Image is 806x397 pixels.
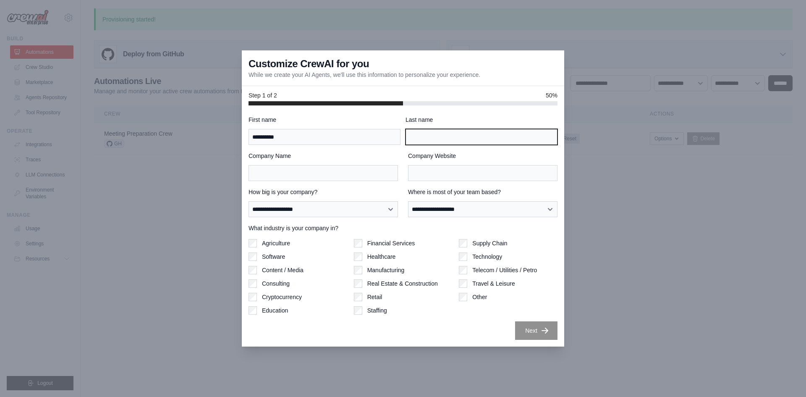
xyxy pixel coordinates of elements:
label: Telecom / Utilities / Petro [472,266,537,274]
label: Consulting [262,279,290,288]
label: Last name [406,116,557,124]
span: 50% [546,91,557,100]
label: Where is most of your team based? [408,188,557,196]
label: Staffing [367,306,387,315]
label: Travel & Leisure [472,279,515,288]
label: Cryptocurrency [262,293,302,301]
label: Manufacturing [367,266,405,274]
label: How big is your company? [249,188,398,196]
span: Step 1 of 2 [249,91,277,100]
label: Content / Media [262,266,304,274]
label: Agriculture [262,239,290,247]
label: Company Name [249,152,398,160]
label: What industry is your company in? [249,224,557,232]
label: First name [249,116,400,124]
p: While we create your AI Agents, we'll use this information to personalize your experience. [249,71,480,79]
label: Other [472,293,487,301]
label: Technology [472,252,502,261]
label: Real Estate & Construction [367,279,438,288]
label: Healthcare [367,252,396,261]
label: Supply Chain [472,239,507,247]
label: Company Website [408,152,557,160]
label: Retail [367,293,382,301]
h3: Customize CrewAI for you [249,57,369,71]
label: Financial Services [367,239,415,247]
label: Software [262,252,285,261]
button: Next [515,321,557,340]
label: Education [262,306,288,315]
